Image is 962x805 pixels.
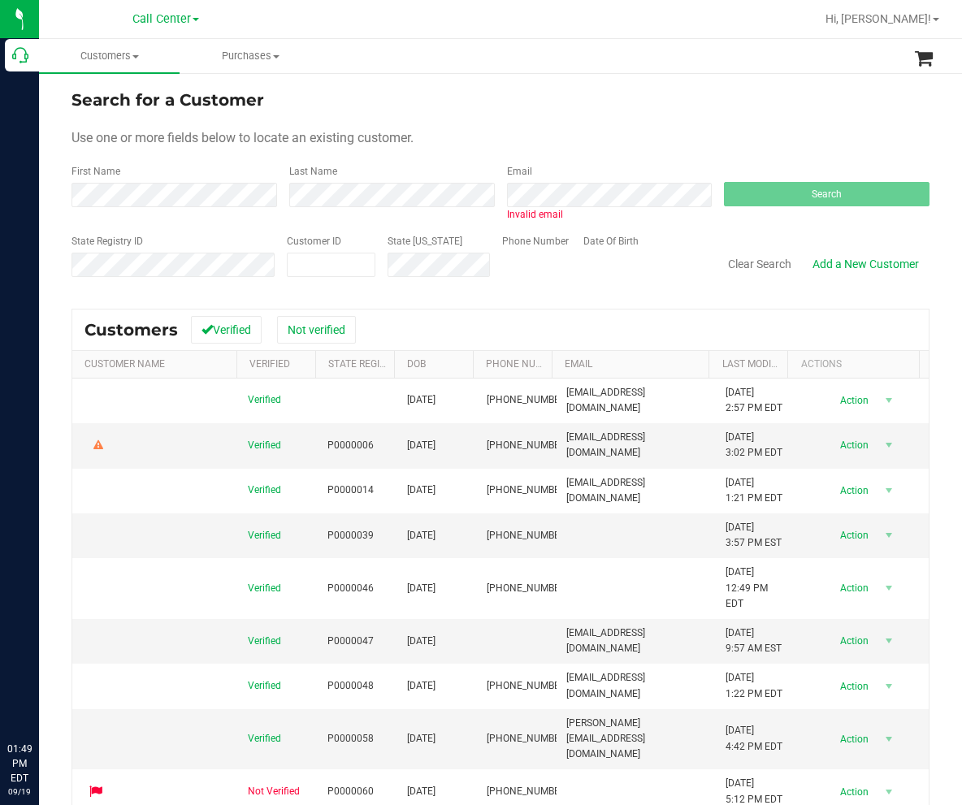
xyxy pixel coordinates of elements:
label: Date Of Birth [583,234,639,249]
a: Purchases [180,39,320,73]
span: [DATE] 12:49 PM EDT [726,565,786,612]
button: Verified [191,316,262,344]
a: Last Modified [722,358,791,370]
span: P0000046 [327,581,374,596]
span: Verified [248,438,281,453]
iframe: Resource center [16,675,65,724]
span: Action [825,434,878,457]
span: P0000048 [327,678,374,694]
span: [DATE] [407,581,435,596]
span: [PHONE_NUMBER] [487,581,568,596]
a: Email [565,358,592,370]
span: [PHONE_NUMBER] [487,438,568,453]
span: [DATE] 2:57 PM EDT [726,385,782,416]
span: select [878,524,899,547]
span: P0000014 [327,483,374,498]
span: [DATE] [407,528,435,543]
span: [DATE] [407,438,435,453]
span: Customers [39,49,180,63]
a: Add a New Customer [802,250,929,278]
span: [DATE] [407,392,435,408]
span: select [878,434,899,457]
span: Action [825,675,878,698]
span: [DATE] 3:02 PM EDT [726,430,782,461]
span: Search [812,188,842,200]
span: [DATE] [407,678,435,694]
a: Phone Number [486,358,561,370]
span: Call Center [132,12,191,26]
button: Clear Search [717,250,802,278]
span: select [878,479,899,502]
span: [DATE] 4:42 PM EDT [726,723,782,754]
span: Use one or more fields below to locate an existing customer. [71,130,414,145]
span: P0000039 [327,528,374,543]
span: select [878,577,899,599]
span: Verified [248,528,281,543]
div: Warning - Level 2 [91,438,106,453]
span: Action [825,728,878,751]
span: Action [825,781,878,803]
span: Verified [248,483,281,498]
span: Action [825,389,878,412]
span: P0000060 [327,784,374,799]
a: DOB [407,358,426,370]
label: First Name [71,164,120,179]
span: Action [825,524,878,547]
span: Not Verified [248,784,300,799]
span: Verified [248,392,281,408]
span: [PHONE_NUMBER] [487,528,568,543]
button: Search [724,182,929,206]
span: Action [825,577,878,599]
span: Action [825,479,878,502]
a: Customers [39,39,180,73]
span: [DATE] [407,731,435,747]
span: Search for a Customer [71,90,264,110]
span: [EMAIL_ADDRESS][DOMAIN_NAME] [566,475,706,506]
label: State [US_STATE] [388,234,462,249]
span: Verified [248,581,281,596]
inline-svg: Call Center [12,47,28,63]
span: select [878,675,899,698]
span: [DATE] 3:57 PM EST [726,520,782,551]
label: State Registry ID [71,234,143,249]
span: [PHONE_NUMBER] [487,784,568,799]
div: Actions [801,358,913,370]
span: [EMAIL_ADDRESS][DOMAIN_NAME] [566,670,706,701]
span: [PHONE_NUMBER] [487,731,568,747]
span: [PHONE_NUMBER] [487,392,568,408]
span: [PHONE_NUMBER] [487,678,568,694]
p: 01:49 PM EDT [7,742,32,786]
span: [DATE] [407,634,435,649]
span: Action [825,630,878,652]
span: [DATE] 1:21 PM EDT [726,475,782,506]
span: P0000058 [327,731,374,747]
a: Verified [249,358,290,370]
span: P0000047 [327,634,374,649]
span: [EMAIL_ADDRESS][DOMAIN_NAME] [566,430,706,461]
a: State Registry Id [328,358,414,370]
div: Invalid email [507,207,713,222]
span: [PHONE_NUMBER] [487,483,568,498]
span: Customers [84,320,178,340]
span: Purchases [180,49,319,63]
label: Phone Number [502,234,569,249]
span: Hi, [PERSON_NAME]! [825,12,931,25]
span: [PERSON_NAME][EMAIL_ADDRESS][DOMAIN_NAME] [566,716,706,763]
span: select [878,630,899,652]
span: [DATE] 9:57 AM EST [726,625,782,656]
span: [EMAIL_ADDRESS][DOMAIN_NAME] [566,625,706,656]
p: 09/19 [7,786,32,798]
span: [DATE] [407,784,435,799]
a: Customer Name [84,358,165,370]
span: [EMAIL_ADDRESS][DOMAIN_NAME] [566,385,706,416]
button: Not verified [277,316,356,344]
label: Email [507,164,532,179]
span: P0000006 [327,438,374,453]
span: select [878,781,899,803]
div: Flagged for deletion [87,784,105,799]
label: Last Name [289,164,337,179]
span: Verified [248,678,281,694]
span: [DATE] 1:22 PM EDT [726,670,782,701]
iframe: Resource center unread badge [48,673,67,692]
span: select [878,389,899,412]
